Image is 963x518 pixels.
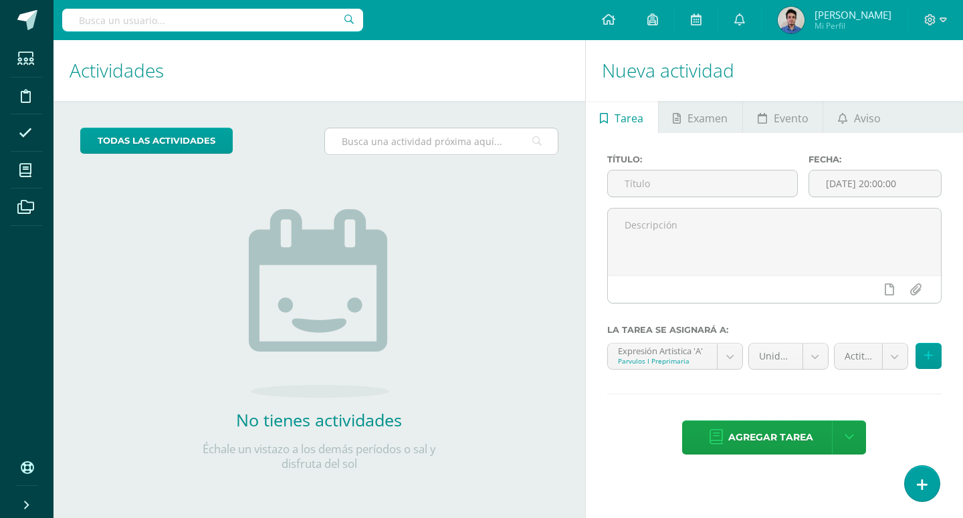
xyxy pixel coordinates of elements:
span: Tarea [615,102,643,134]
a: Evento [743,101,823,133]
span: Mi Perfil [815,20,891,31]
a: Expresión Artistica 'A'Parvulos I Preprimaria [608,344,743,369]
label: La tarea se asignará a: [607,325,942,335]
input: Busca un usuario... [62,9,363,31]
input: Fecha de entrega [809,170,941,197]
span: Agregar tarea [728,421,813,454]
span: Actitudes (20.0%) [845,344,872,369]
h1: Actividades [70,40,569,101]
span: Aviso [854,102,881,134]
a: todas las Actividades [80,128,233,154]
p: Échale un vistazo a los demás períodos o sal y disfruta del sol [185,442,453,471]
h2: No tienes actividades [185,408,453,431]
span: [PERSON_NAME] [815,8,891,21]
span: Unidad 4 [759,344,792,369]
label: Título: [607,154,798,164]
img: no_activities.png [249,209,389,398]
a: Tarea [586,101,658,133]
div: Parvulos I Preprimaria [618,356,708,366]
input: Busca una actividad próxima aquí... [325,128,557,154]
div: Expresión Artistica 'A' [618,344,708,356]
span: Evento [774,102,809,134]
label: Fecha: [809,154,942,164]
h1: Nueva actividad [602,40,947,101]
a: Actitudes (20.0%) [835,344,907,369]
a: Examen [659,101,742,133]
img: 071d1905f06132a3a55f1a3ae3fd435e.png [778,7,805,33]
span: Examen [687,102,728,134]
input: Título [608,170,797,197]
a: Aviso [823,101,895,133]
a: Unidad 4 [749,344,827,369]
